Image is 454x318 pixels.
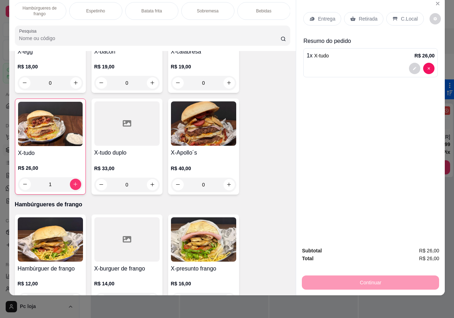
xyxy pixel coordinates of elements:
h4: X-burguer de frango [94,264,160,273]
p: Bebidas [256,8,271,14]
p: R$ 40,00 [171,165,236,172]
img: product-image [171,217,236,262]
p: Sobremesa [197,8,218,14]
img: product-image [18,217,83,262]
h4: X-presunto frango [171,264,236,273]
p: R$ 14,00 [94,280,160,287]
img: product-image [18,102,83,146]
p: Espetinho [86,8,105,14]
p: Hambúrgueres de frango [19,5,60,17]
h4: X-tudo duplo [94,149,160,157]
h4: Hambúrguer de frango [18,264,83,273]
h4: X-Apollo´s [171,149,236,157]
strong: Total [302,256,313,261]
span: X-tudo [314,53,329,58]
p: R$ 19,00 [171,63,236,70]
p: R$ 26,00 [415,52,435,59]
p: Hambúrgueres de frango [15,200,290,209]
p: Entrega [318,15,335,22]
p: R$ 26,00 [18,164,83,172]
label: Pesquisa [19,28,39,34]
p: C.Local [401,15,417,22]
span: R$ 26,00 [419,247,439,255]
button: decrease-product-quantity [430,13,441,24]
h4: X-calabresa [171,48,236,56]
p: Retirada [359,15,377,22]
p: R$ 18,00 [18,63,83,70]
button: decrease-product-quantity [423,63,434,74]
h4: X-tudo [18,149,83,157]
p: 1 x [306,51,329,60]
p: Batata frita [142,8,162,14]
p: Resumo do pedido [303,37,438,45]
button: decrease-product-quantity [409,63,420,74]
h4: X-bacon [94,48,160,56]
strong: Subtotal [302,248,322,253]
h4: X-egg [18,48,83,56]
p: R$ 33,00 [94,165,160,172]
p: R$ 16,00 [171,280,236,287]
p: R$ 19,00 [94,63,160,70]
input: Pesquisa [19,35,281,42]
span: R$ 26,00 [419,255,439,262]
img: product-image [171,101,236,146]
p: R$ 12,00 [18,280,83,287]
